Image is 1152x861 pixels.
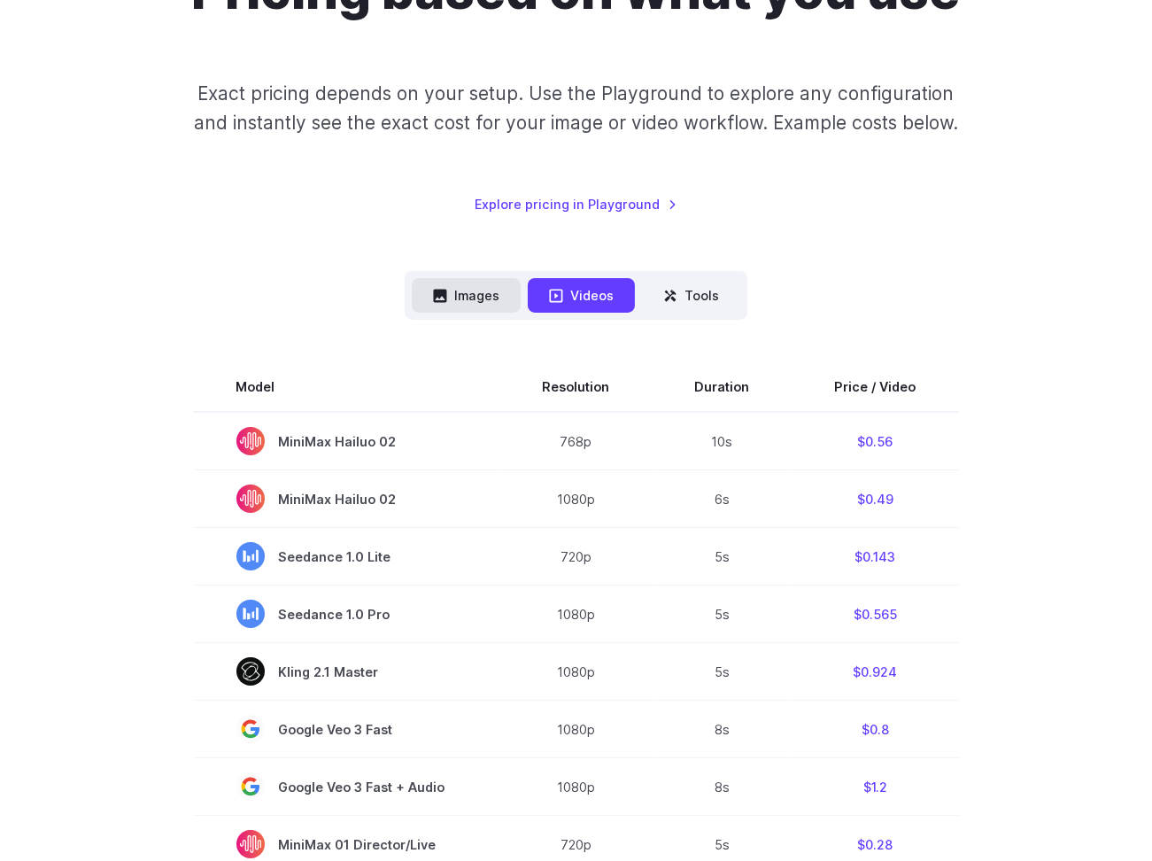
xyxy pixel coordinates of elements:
span: Seedance 1.0 Pro [236,600,458,628]
td: $0.56 [792,412,959,470]
td: 1080p [500,643,653,701]
td: 5s [653,643,792,701]
p: Exact pricing depends on your setup. Use the Playground to explore any configuration and instantl... [188,79,964,138]
td: 1080p [500,758,653,816]
td: 10s [653,412,792,470]
td: 8s [653,758,792,816]
th: Model [194,362,500,412]
th: Price / Video [792,362,959,412]
td: $0.8 [792,701,959,758]
button: Videos [528,278,635,313]
td: 1080p [500,470,653,528]
td: 768p [500,412,653,470]
th: Resolution [500,362,653,412]
button: Tools [642,278,740,313]
td: 1080p [500,586,653,643]
th: Duration [653,362,792,412]
td: 8s [653,701,792,758]
span: Google Veo 3 Fast [236,715,458,743]
td: 1080p [500,701,653,758]
span: MiniMax Hailuo 02 [236,427,458,455]
span: Kling 2.1 Master [236,657,458,686]
button: Images [412,278,521,313]
a: Explore pricing in Playground [475,194,677,214]
td: 720p [500,528,653,586]
td: 6s [653,470,792,528]
td: 5s [653,528,792,586]
td: 5s [653,586,792,643]
td: $0.49 [792,470,959,528]
span: Google Veo 3 Fast + Audio [236,772,458,801]
td: $1.2 [792,758,959,816]
span: MiniMax 01 Director/Live [236,830,458,858]
td: $0.565 [792,586,959,643]
span: Seedance 1.0 Lite [236,542,458,570]
td: $0.924 [792,643,959,701]
span: MiniMax Hailuo 02 [236,485,458,513]
td: $0.143 [792,528,959,586]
